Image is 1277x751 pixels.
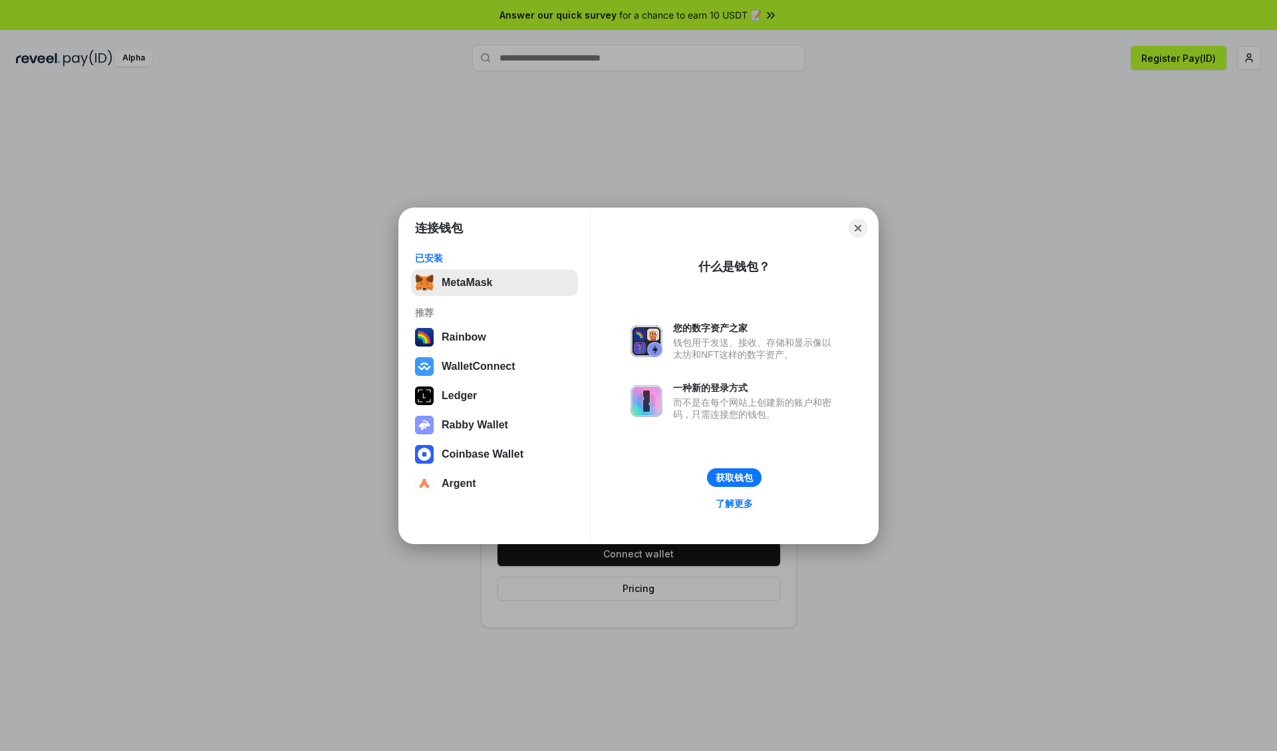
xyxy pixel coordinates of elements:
[415,445,434,464] img: svg+xml,%3Csvg%20width%3D%2228%22%20height%3D%2228%22%20viewBox%3D%220%200%2028%2028%22%20fill%3D...
[415,474,434,493] img: svg+xml,%3Csvg%20width%3D%2228%22%20height%3D%2228%22%20viewBox%3D%220%200%2028%2028%22%20fill%3D...
[442,277,492,289] div: MetaMask
[415,386,434,405] img: svg+xml,%3Csvg%20xmlns%3D%22http%3A%2F%2Fwww.w3.org%2F2000%2Fsvg%22%20width%3D%2228%22%20height%3...
[631,385,662,417] img: svg+xml,%3Csvg%20xmlns%3D%22http%3A%2F%2Fwww.w3.org%2F2000%2Fsvg%22%20fill%3D%22none%22%20viewBox...
[442,331,486,343] div: Rainbow
[415,252,574,264] div: 已安装
[411,353,578,380] button: WalletConnect
[415,307,574,319] div: 推荐
[673,396,838,420] div: 而不是在每个网站上创建新的账户和密码，只需连接您的钱包。
[442,448,523,460] div: Coinbase Wallet
[673,337,838,361] div: 钱包用于发送、接收、存储和显示像以太坊和NFT这样的数字资产。
[716,472,753,484] div: 获取钱包
[411,441,578,468] button: Coinbase Wallet
[415,273,434,292] img: svg+xml,%3Csvg%20fill%3D%22none%22%20height%3D%2233%22%20viewBox%3D%220%200%2035%2033%22%20width%...
[415,220,463,236] h1: 连接钱包
[411,324,578,351] button: Rainbow
[708,495,761,512] a: 了解更多
[442,478,476,490] div: Argent
[411,269,578,296] button: MetaMask
[415,357,434,376] img: svg+xml,%3Csvg%20width%3D%2228%22%20height%3D%2228%22%20viewBox%3D%220%200%2028%2028%22%20fill%3D...
[411,412,578,438] button: Rabby Wallet
[411,382,578,409] button: Ledger
[442,419,508,431] div: Rabby Wallet
[849,219,867,237] button: Close
[673,382,838,394] div: 一种新的登录方式
[442,361,515,373] div: WalletConnect
[698,259,770,275] div: 什么是钱包？
[415,416,434,434] img: svg+xml,%3Csvg%20xmlns%3D%22http%3A%2F%2Fwww.w3.org%2F2000%2Fsvg%22%20fill%3D%22none%22%20viewBox...
[673,322,838,334] div: 您的数字资产之家
[411,470,578,497] button: Argent
[442,390,477,402] div: Ledger
[716,498,753,510] div: 了解更多
[707,468,762,487] button: 获取钱包
[631,325,662,357] img: svg+xml,%3Csvg%20xmlns%3D%22http%3A%2F%2Fwww.w3.org%2F2000%2Fsvg%22%20fill%3D%22none%22%20viewBox...
[415,328,434,347] img: svg+xml,%3Csvg%20width%3D%22120%22%20height%3D%22120%22%20viewBox%3D%220%200%20120%20120%22%20fil...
